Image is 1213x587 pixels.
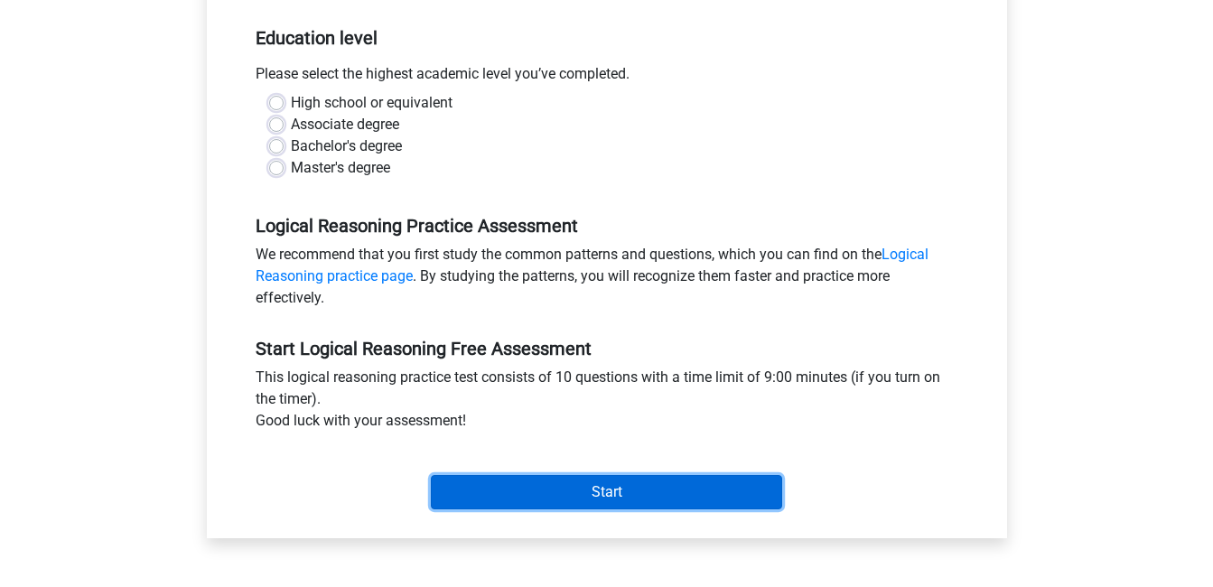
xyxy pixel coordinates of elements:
h5: Logical Reasoning Practice Assessment [256,215,958,237]
div: This logical reasoning practice test consists of 10 questions with a time limit of 9:00 minutes (... [242,367,972,439]
h5: Education level [256,20,958,56]
label: High school or equivalent [291,92,453,114]
label: Master's degree [291,157,390,179]
h5: Start Logical Reasoning Free Assessment [256,338,958,359]
input: Start [431,475,782,509]
label: Bachelor's degree [291,135,402,157]
div: Please select the highest academic level you’ve completed. [242,63,972,92]
label: Associate degree [291,114,399,135]
div: We recommend that you first study the common patterns and questions, which you can find on the . ... [242,244,972,316]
